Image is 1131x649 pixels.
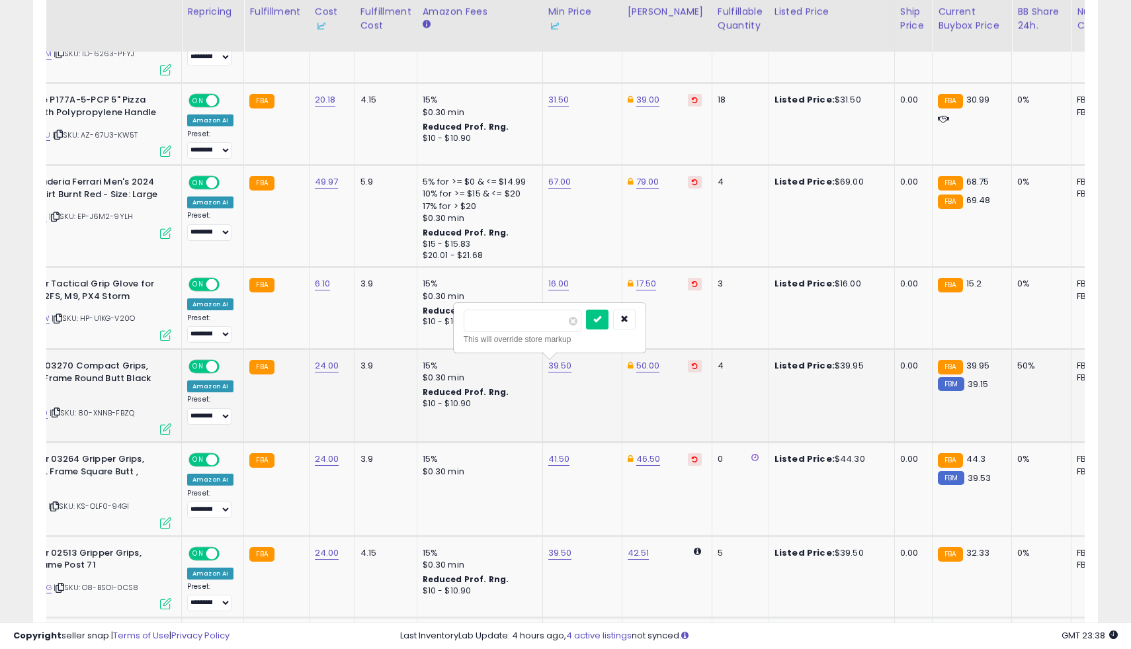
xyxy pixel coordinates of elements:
b: Listed Price: [775,359,835,372]
div: $0.30 min [423,559,532,571]
div: $0.30 min [423,107,532,118]
div: Amazon Fees [423,5,537,19]
b: Listed Price: [775,277,835,290]
div: 0.00 [900,176,922,188]
div: $39.95 [775,360,884,372]
b: Listed Price: [775,453,835,465]
div: Amazon AI [187,114,233,126]
div: 15% [423,360,532,372]
div: $16.00 [775,278,884,290]
div: FBA: 1 [1077,453,1120,465]
div: 0.00 [900,547,922,559]
div: $0.30 min [423,372,532,384]
div: 0% [1017,176,1061,188]
div: 15% [423,94,532,106]
div: FBA: 13 [1077,176,1120,188]
small: FBA [938,547,962,562]
div: Preset: [187,489,233,519]
div: $31.50 [775,94,884,106]
div: Amazon AI [187,298,233,310]
div: 17% for > $20 [423,200,532,212]
div: Listed Price [775,5,889,19]
div: Num of Comp. [1077,5,1125,32]
div: 15% [423,453,532,465]
div: FBA: 2 [1077,547,1120,559]
div: FBM: 4 [1077,290,1120,302]
small: FBM [938,377,964,391]
small: FBA [938,195,962,209]
span: ON [190,361,206,372]
small: FBA [249,278,274,292]
div: 50% [1017,360,1061,372]
div: Repricing [187,5,238,19]
b: Reduced Prof. Rng. [423,386,509,398]
span: 2025-09-14 23:38 GMT [1062,629,1118,642]
div: $0.30 min [423,290,532,302]
div: 0% [1017,453,1061,465]
span: | SKU: KS-OLF0-94GI [48,501,129,511]
span: 15.2 [966,277,982,290]
span: OFF [218,177,239,189]
div: 0.00 [900,360,922,372]
div: This will override store markup [464,333,636,346]
div: BB Share 24h. [1017,5,1066,32]
b: Sani-Safe P177A-5-PCP 5" Pizza Cutter with Polypropylene Handle [3,94,163,122]
span: OFF [218,361,239,372]
span: | SKU: HP-U1KG-V20O [52,313,135,324]
small: FBA [249,94,274,108]
div: $0.30 min [423,212,532,224]
div: 18 [718,94,759,106]
div: Preset: [187,130,233,159]
b: Pachmayr Tactical Grip Glove for Beretta 92FS, M9, PX4 Storm [3,278,163,306]
div: 3 [718,278,759,290]
div: 5 [718,547,759,559]
div: FBA: 3 [1077,278,1120,290]
span: | SKU: ID-6263-PFYJ [54,48,134,59]
b: PUMA Scuderia Ferrari Men's 2024 Team Tshirt Burnt Red - Size: Large [3,176,163,204]
small: Amazon Fees. [423,19,431,30]
b: Pachmayr 02513 Gripper Grips, Colt D Frame Post 71 [3,547,163,575]
small: FBA [249,453,274,468]
span: 30.99 [966,93,990,106]
span: ON [190,279,206,290]
a: 24.00 [315,359,339,372]
div: Amazon AI [187,568,233,580]
div: FBM: 3 [1077,372,1120,384]
div: 3.9 [360,453,407,465]
span: 39.53 [968,472,991,484]
small: FBA [249,176,274,191]
div: 0.00 [900,453,922,465]
span: ON [190,95,206,107]
img: InventoryLab Logo [548,20,562,33]
span: 39.95 [966,359,990,372]
div: Cost [315,5,349,32]
a: 79.00 [636,175,659,189]
div: $10 - $10.90 [423,133,532,144]
small: FBA [938,278,962,292]
div: Some or all of the values in this column are provided from Inventory Lab. [315,19,349,32]
small: FBA [249,360,274,374]
a: 49.97 [315,175,339,189]
a: 50.00 [636,359,660,372]
div: 5.9 [360,176,407,188]
div: [PERSON_NAME] [628,5,706,19]
a: 42.51 [628,546,649,560]
div: 0% [1017,278,1061,290]
span: 68.75 [966,175,989,188]
div: $20.01 - $21.68 [423,250,532,261]
span: ON [190,177,206,189]
div: $10 - $10.90 [423,585,532,597]
div: FBM: 1 [1077,559,1120,571]
div: 10% for >= $15 & <= $20 [423,188,532,200]
a: 39.50 [548,359,572,372]
span: ON [190,548,206,559]
div: Current Buybox Price [938,5,1006,32]
span: 32.33 [966,546,990,559]
div: Fulfillment [249,5,303,19]
a: 6.10 [315,277,331,290]
span: | SKU: AZ-67U3-KW5T [52,130,138,140]
div: Some or all of the values in this column are provided from Inventory Lab. [548,19,616,32]
div: 0% [1017,547,1061,559]
div: Fulfillable Quantity [718,5,763,32]
div: 0 [718,453,759,465]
